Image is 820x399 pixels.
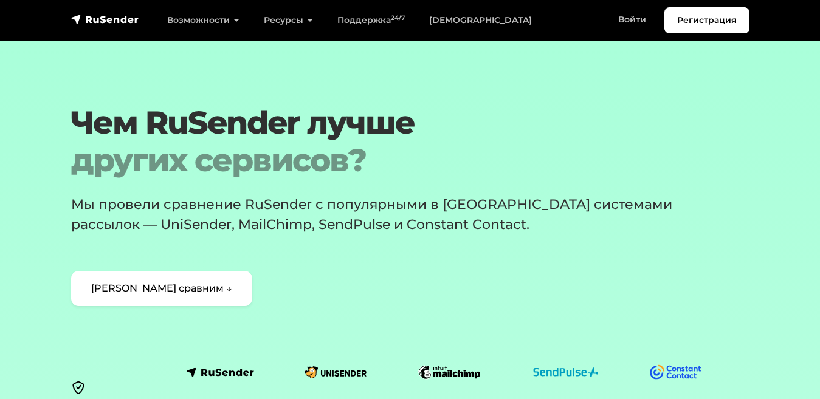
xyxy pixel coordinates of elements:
a: [DEMOGRAPHIC_DATA] [417,8,544,33]
img: logo-rusender.svg [187,366,255,378]
a: Поддержка24/7 [325,8,417,33]
img: logo-unisender.svg [302,366,369,378]
img: black secure icon [71,380,86,395]
img: logo-mailchimp.svg [418,364,484,380]
a: Ресурсы [252,8,325,33]
img: logo-sendpulse.svg [533,367,599,377]
a: [PERSON_NAME] сравним ↓ [71,271,252,306]
img: logo-constant-contact.svg [649,364,702,380]
a: Войти [606,7,658,32]
a: Возможности [155,8,252,33]
a: Регистрация [664,7,749,33]
sup: 24/7 [391,14,405,22]
h1: Чем RuSender лучше [71,104,749,180]
span: других сервисов? [71,142,749,179]
img: RuSender [71,13,139,26]
p: Мы провели сравнение RuSender с популярными в [GEOGRAPHIC_DATA] системами рассылок — UniSender, M... [71,194,718,234]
